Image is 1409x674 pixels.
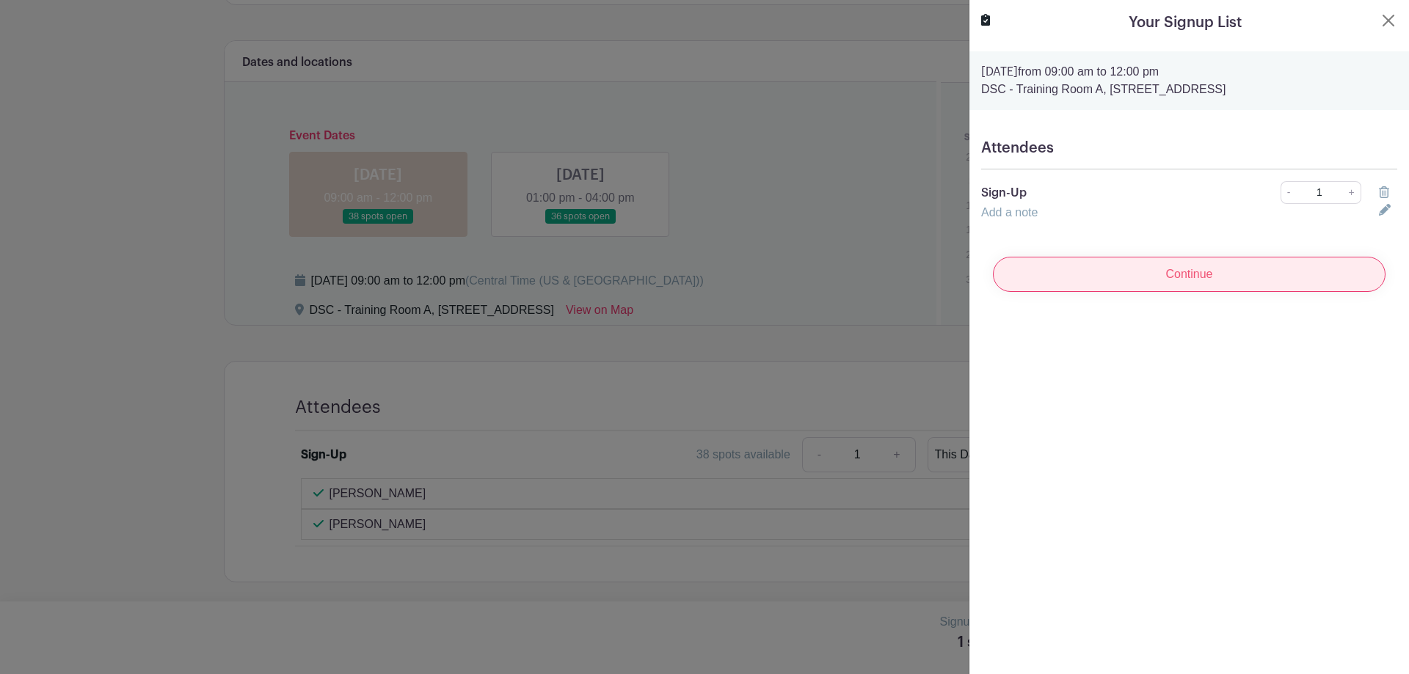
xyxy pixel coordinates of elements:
[993,257,1386,292] input: Continue
[981,184,1217,202] p: Sign-Up
[981,206,1038,219] a: Add a note
[1343,181,1361,204] a: +
[1380,12,1397,29] button: Close
[981,139,1397,157] h5: Attendees
[981,63,1397,81] p: from 09:00 am to 12:00 pm
[1129,12,1242,34] h5: Your Signup List
[981,66,1018,78] strong: [DATE]
[1281,181,1297,204] a: -
[981,81,1397,98] p: DSC - Training Room A, [STREET_ADDRESS]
